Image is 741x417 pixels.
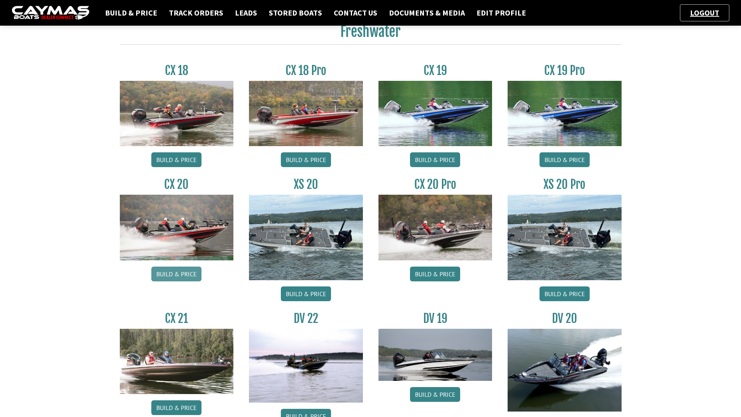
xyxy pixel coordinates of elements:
[378,177,492,192] h3: CX 20 Pro
[249,329,363,403] img: DV22_original_motor_cropped_for_caymas_connect.jpg
[249,81,363,146] img: CX-18SS_thumbnail.jpg
[151,267,201,281] a: Build & Price
[508,195,622,280] img: XS_20_resized.jpg
[151,152,201,167] a: Build & Price
[249,311,363,326] h3: DV 22
[410,152,460,167] a: Build & Price
[120,23,622,45] h2: Freshwater
[378,329,492,381] img: dv-19-ban_from_website_for_caymas_connect.png
[508,63,622,78] h3: CX 19 Pro
[508,311,622,326] h3: DV 20
[120,177,234,192] h3: CX 20
[508,81,622,146] img: CX19_thumbnail.jpg
[12,6,89,20] img: caymas-dealer-connect-2ed40d3bc7270c1d8d7ffb4b79bf05adc795679939227970def78ec6f6c03838.gif
[410,267,460,281] a: Build & Price
[473,8,530,18] a: Edit Profile
[540,152,590,167] a: Build & Price
[165,8,227,18] a: Track Orders
[508,177,622,192] h3: XS 20 Pro
[378,63,492,78] h3: CX 19
[508,329,622,412] img: DV_20_from_website_for_caymas_connect.png
[120,63,234,78] h3: CX 18
[686,8,723,17] a: Logout
[249,63,363,78] h3: CX 18 Pro
[120,311,234,326] h3: CX 21
[378,311,492,326] h3: DV 19
[330,8,381,18] a: Contact Us
[281,286,331,301] a: Build & Price
[378,81,492,146] img: CX19_thumbnail.jpg
[410,387,460,402] a: Build & Price
[120,195,234,260] img: CX-20_thumbnail.jpg
[120,81,234,146] img: CX-18S_thumbnail.jpg
[540,286,590,301] a: Build & Price
[151,400,201,415] a: Build & Price
[249,177,363,192] h3: XS 20
[120,329,234,394] img: CX21_thumb.jpg
[378,195,492,260] img: CX-20Pro_thumbnail.jpg
[265,8,326,18] a: Stored Boats
[385,8,469,18] a: Documents & Media
[249,195,363,280] img: XS_20_resized.jpg
[101,8,161,18] a: Build & Price
[281,152,331,167] a: Build & Price
[231,8,261,18] a: Leads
